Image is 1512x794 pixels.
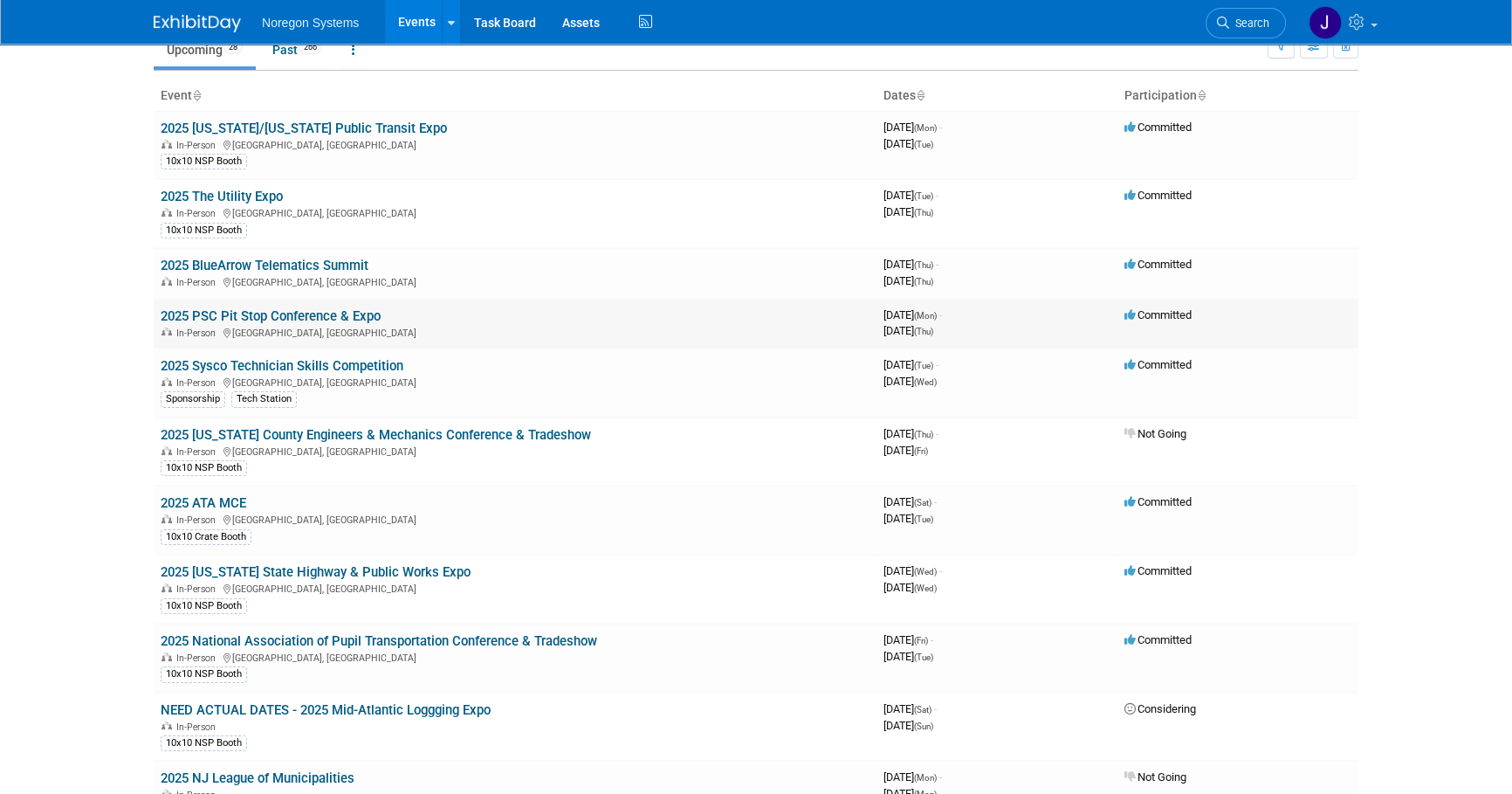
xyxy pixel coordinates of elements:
a: 2025 [US_STATE] County Engineers & Mechanics Conference & Tradeshow [161,427,591,443]
span: Not Going [1124,770,1186,784]
span: [DATE] [883,189,938,202]
a: Sort by Start Date [916,88,924,102]
span: (Tue) [914,361,933,370]
span: [DATE] [883,444,928,457]
a: 2025 [US_STATE] State Highway & Public Works Expo [161,564,471,580]
div: [GEOGRAPHIC_DATA], [GEOGRAPHIC_DATA] [161,205,869,219]
span: - [939,564,942,577]
span: - [936,358,938,371]
span: In-Person [176,583,221,595]
img: In-Person Event [162,328,172,336]
span: Search [1229,17,1269,30]
div: [GEOGRAPHIC_DATA], [GEOGRAPHIC_DATA] [161,274,869,288]
a: 2025 National Association of Pupil Transportation Conference & Tradeshow [161,633,597,649]
div: 10x10 Crate Booth [161,529,251,545]
span: (Tue) [914,652,933,662]
span: In-Person [176,446,221,458]
span: (Wed) [914,567,937,577]
span: - [934,495,937,508]
img: In-Person Event [162,514,172,523]
span: (Thu) [914,208,933,217]
span: (Sun) [914,722,933,731]
div: [GEOGRAPHIC_DATA], [GEOGRAPHIC_DATA] [161,512,869,526]
a: 2025 ATA MCE [161,495,246,511]
div: [GEOGRAPHIC_DATA], [GEOGRAPHIC_DATA] [161,137,869,151]
span: [DATE] [883,308,942,321]
div: 10x10 NSP Booth [161,223,247,238]
div: Tech Station [231,391,297,407]
a: 2025 NJ League of Municipalities [161,770,354,786]
span: - [931,633,933,646]
span: [DATE] [883,495,937,508]
span: In-Person [176,722,221,733]
span: - [936,189,938,202]
th: Participation [1117,81,1358,111]
span: In-Person [176,328,221,339]
span: - [939,770,942,784]
a: Upcoming28 [154,33,256,66]
span: Committed [1124,633,1192,646]
span: [DATE] [883,564,942,577]
a: 2025 PSC Pit Stop Conference & Expo [161,308,381,324]
img: In-Person Event [162,583,172,592]
span: In-Person [176,377,221,389]
img: In-Person Event [162,377,172,386]
img: In-Person Event [162,446,172,455]
a: 2025 BlueArrow Telematics Summit [161,258,368,273]
img: In-Person Event [162,277,172,286]
span: (Thu) [914,327,933,336]
span: [DATE] [883,205,933,218]
span: [DATE] [883,427,938,440]
span: [DATE] [883,358,938,371]
div: 10x10 NSP Booth [161,154,247,169]
span: (Sat) [914,498,931,507]
div: [GEOGRAPHIC_DATA], [GEOGRAPHIC_DATA] [161,444,869,458]
span: [DATE] [883,719,933,732]
span: [DATE] [883,324,933,337]
span: [DATE] [883,702,937,715]
span: Committed [1124,358,1192,371]
span: Committed [1124,495,1192,508]
span: In-Person [176,514,221,526]
span: [DATE] [883,633,933,646]
img: Johana Gil [1309,6,1342,39]
img: In-Person Event [162,722,172,730]
span: - [936,258,938,271]
div: 10x10 NSP Booth [161,666,247,682]
div: [GEOGRAPHIC_DATA], [GEOGRAPHIC_DATA] [161,325,869,339]
span: Committed [1124,189,1192,202]
span: - [936,427,938,440]
div: [GEOGRAPHIC_DATA], [GEOGRAPHIC_DATA] [161,375,869,389]
div: 10x10 NSP Booth [161,598,247,614]
span: (Tue) [914,191,933,201]
span: [DATE] [883,274,933,287]
div: [GEOGRAPHIC_DATA], [GEOGRAPHIC_DATA] [161,650,869,664]
span: - [934,702,937,715]
span: In-Person [176,140,221,151]
span: (Wed) [914,583,937,593]
span: (Fri) [914,446,928,456]
img: ExhibitDay [154,15,241,32]
div: 10x10 NSP Booth [161,460,247,476]
span: Committed [1124,121,1192,134]
a: Sort by Event Name [192,88,201,102]
span: (Tue) [914,514,933,524]
span: Not Going [1124,427,1186,440]
span: (Wed) [914,377,937,387]
span: [DATE] [883,770,942,784]
span: [DATE] [883,375,937,388]
span: [DATE] [883,258,938,271]
a: 2025 The Utility Expo [161,189,283,204]
span: [DATE] [883,121,942,134]
span: Committed [1124,564,1192,577]
div: [GEOGRAPHIC_DATA], [GEOGRAPHIC_DATA] [161,581,869,595]
span: - [939,308,942,321]
span: [DATE] [883,512,933,525]
div: 10x10 NSP Booth [161,735,247,751]
span: (Mon) [914,773,937,783]
img: In-Person Event [162,140,172,148]
span: (Tue) [914,140,933,149]
span: In-Person [176,277,221,288]
div: Sponsorship [161,391,225,407]
a: Search [1206,8,1286,38]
